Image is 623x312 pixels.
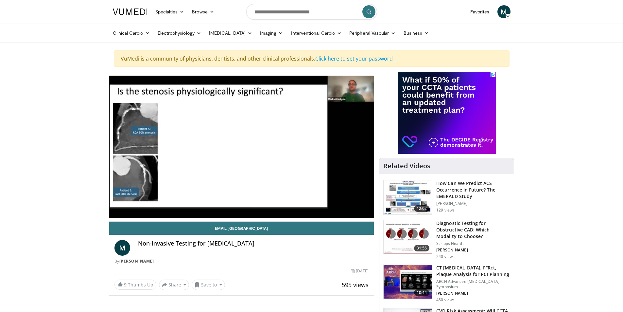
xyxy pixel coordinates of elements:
span: 595 views [342,281,369,289]
a: 10:44 CT [MEDICAL_DATA], FFRct, Plaque Analysis for PCI Planning ARCH Advanced [MEDICAL_DATA] Sym... [383,265,510,303]
p: 480 views [436,297,455,303]
a: Peripheral Vascular [345,27,399,40]
a: Business [400,27,433,40]
p: [PERSON_NAME] [436,201,510,206]
span: 10:44 [414,289,430,296]
h4: Non-Invasive Testing for [MEDICAL_DATA] [138,240,369,247]
a: M [114,240,130,256]
a: 31:56 Diagnostic Testing for Obstructive CAD: Which Modality to Choose? Scripps Health [PERSON_NA... [383,220,510,259]
span: 12:02 [414,205,430,212]
a: 9 Thumbs Up [114,280,156,290]
span: 9 [124,282,127,288]
p: [PERSON_NAME] [436,248,510,253]
img: c1d4975e-bb9a-4212-93f4-029552a5e728.150x105_q85_crop-smart_upscale.jpg [384,180,432,214]
a: Email [GEOGRAPHIC_DATA] [109,222,374,235]
h3: Diagnostic Testing for Obstructive CAD: Which Modality to Choose? [436,220,510,240]
a: Interventional Cardio [287,27,346,40]
input: Search topics, interventions [246,4,377,20]
a: Browse [188,5,218,18]
a: Clinical Cardio [109,27,154,40]
h4: Related Videos [383,162,430,170]
button: Save to [192,280,225,290]
a: Favorites [466,5,493,18]
a: Specialties [151,5,188,18]
span: 31:56 [414,245,430,251]
a: Electrophysiology [154,27,205,40]
h3: How Can We Predict ACS Occurrence in Future? The EMERALD Study [436,180,510,200]
p: [PERSON_NAME] [436,291,510,296]
p: 129 views [436,208,455,213]
a: M [497,5,511,18]
iframe: Advertisement [398,72,496,154]
a: Click here to set your password [315,55,393,62]
img: 9c8ef2a9-62c0-43e6-b80c-998305ca4029.150x105_q85_crop-smart_upscale.jpg [384,220,432,254]
img: VuMedi Logo [113,9,147,15]
p: 240 views [436,254,455,259]
div: By [114,258,369,264]
div: VuMedi is a community of physicians, dentists, and other clinical professionals. [114,50,510,67]
video-js: Video Player [109,72,374,222]
h3: CT [MEDICAL_DATA], FFRct, Plaque Analysis for PCI Planning [436,265,510,278]
p: ARCH Advanced [MEDICAL_DATA] Symposium [436,279,510,289]
div: [DATE] [351,268,369,274]
a: [MEDICAL_DATA] [205,27,256,40]
img: 6fa56215-9cda-4cfd-b30a-ebdda1e98c27.150x105_q85_crop-smart_upscale.jpg [384,265,432,299]
a: Imaging [256,27,287,40]
a: 12:02 How Can We Predict ACS Occurrence in Future? The EMERALD Study [PERSON_NAME] 129 views [383,180,510,215]
a: [PERSON_NAME] [119,258,154,264]
button: Share [159,280,189,290]
p: Scripps Health [436,241,510,246]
